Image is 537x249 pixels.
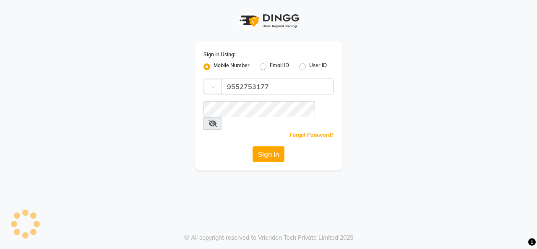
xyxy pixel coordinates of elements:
[222,79,334,94] input: Username
[270,62,289,72] label: Email ID
[290,132,334,138] a: Forgot Password?
[253,146,284,162] button: Sign In
[235,8,302,33] img: logo1.svg
[214,62,250,72] label: Mobile Number
[309,62,327,72] label: User ID
[203,101,315,117] input: Username
[203,51,235,58] label: Sign In Using:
